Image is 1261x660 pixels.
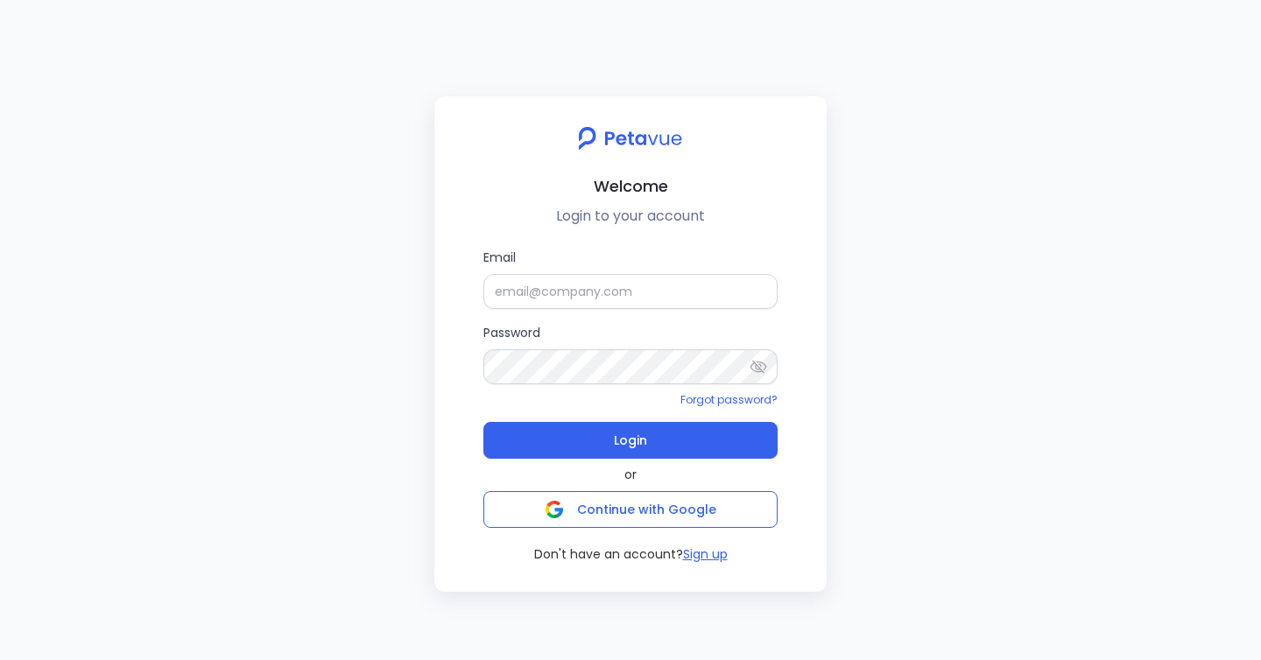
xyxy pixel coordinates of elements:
[483,491,778,528] button: Continue with Google
[483,422,778,459] button: Login
[614,428,647,453] span: Login
[683,545,728,564] button: Sign up
[624,466,637,484] span: or
[577,501,716,518] span: Continue with Google
[483,274,778,309] input: Email
[534,545,683,564] span: Don't have an account?
[448,173,813,199] h2: Welcome
[483,349,778,384] input: Password
[448,206,813,227] p: Login to your account
[483,248,778,309] label: Email
[483,323,778,384] label: Password
[680,392,778,407] a: Forgot password?
[567,117,694,159] img: petavue logo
